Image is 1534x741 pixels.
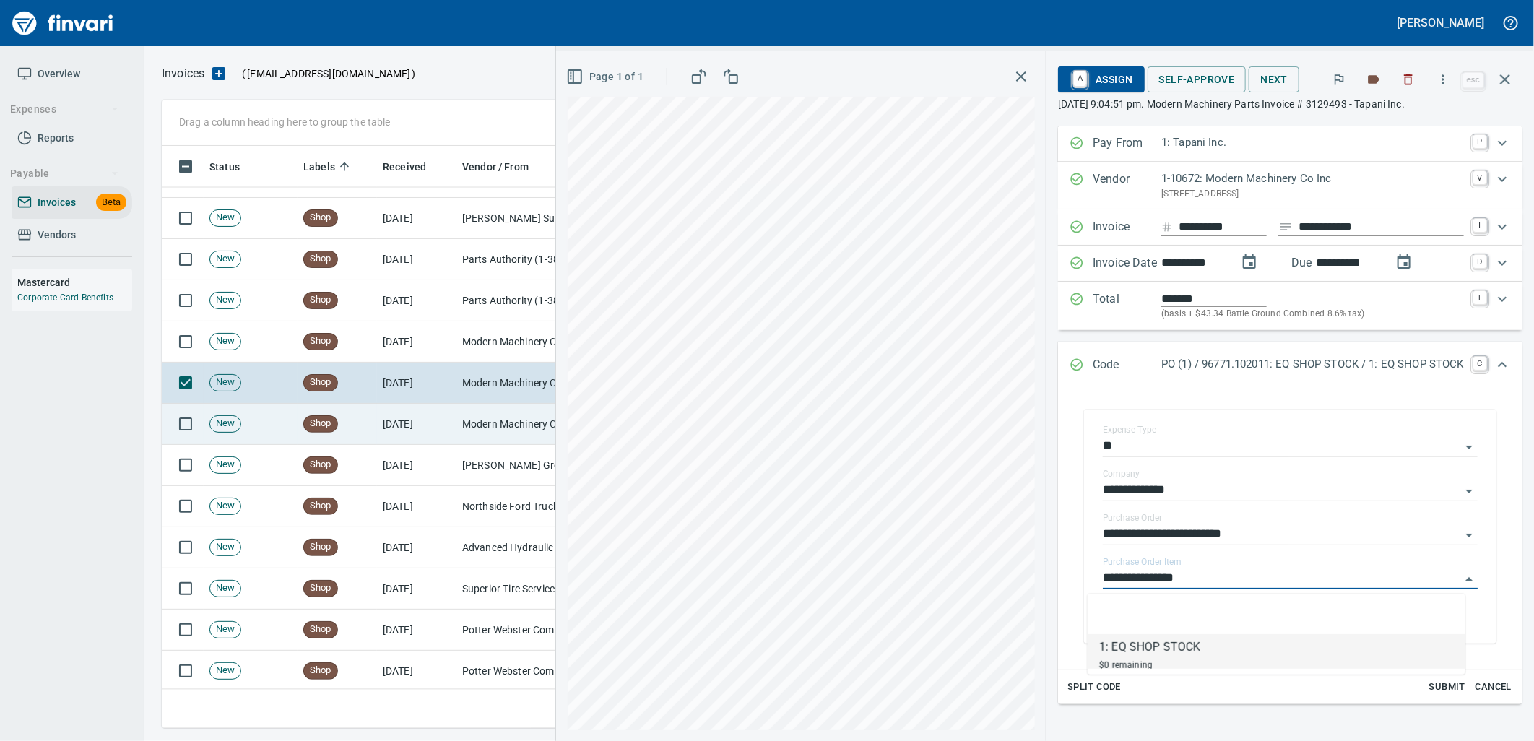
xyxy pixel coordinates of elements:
span: Shop [304,540,337,554]
svg: Invoice number [1161,218,1173,235]
button: More [1427,64,1459,95]
p: Vendor [1093,170,1161,201]
td: [DATE] [377,363,456,404]
span: Beta [96,194,126,211]
span: Shop [304,623,337,636]
span: Payable [10,165,119,183]
td: [DATE] [377,404,456,445]
a: T [1473,290,1487,305]
td: [PERSON_NAME] Group Peterbilt([MEDICAL_DATA]) (1-38196) [456,445,601,486]
button: Next [1249,66,1299,93]
button: Open [1459,481,1479,501]
span: New [210,293,240,307]
span: Cancel [1474,679,1513,695]
span: New [210,664,240,677]
button: change date [1232,245,1267,279]
p: Total [1093,290,1161,321]
td: [DATE] [377,568,456,610]
td: Northside Ford Truck Sales Inc (1-10715) [456,486,601,527]
td: [DATE] [377,198,456,239]
a: I [1473,218,1487,233]
span: New [210,211,240,225]
td: Parts Authority (1-38345) [456,239,601,280]
h6: Mastercard [17,274,132,290]
span: New [210,252,240,266]
div: 1: EQ SHOP STOCK [1099,638,1200,656]
div: Expand [1058,246,1522,282]
div: Expand [1058,209,1522,246]
span: Submit [1428,679,1467,695]
span: Shop [304,252,337,266]
td: [DATE] [377,527,456,568]
span: Shop [304,458,337,472]
span: Shop [304,293,337,307]
img: Finvari [9,6,117,40]
span: New [210,581,240,595]
td: [DATE] [377,610,456,651]
a: InvoicesBeta [12,186,132,219]
span: New [210,540,240,554]
span: Close invoice [1459,62,1522,97]
p: [STREET_ADDRESS] [1161,187,1464,201]
p: Invoices [162,65,204,82]
td: Modern Machinery Co Inc (1-10672) [456,321,601,363]
button: Close [1459,569,1479,589]
label: Expense Type [1103,426,1156,435]
a: A [1073,71,1087,87]
button: Submit [1424,676,1470,698]
div: Expand [1058,162,1522,209]
p: 1: Tapani Inc. [1161,134,1464,151]
button: [PERSON_NAME] [1394,12,1488,34]
span: Shop [304,417,337,430]
span: Shop [304,211,337,225]
button: Flag [1323,64,1355,95]
button: Labels [1358,64,1390,95]
span: New [210,417,240,430]
td: Potter Webster Company Inc (1-10818) [456,610,601,651]
p: Due [1291,254,1360,272]
button: change due date [1387,245,1421,279]
p: 1-10672: Modern Machinery Co Inc [1161,170,1464,187]
td: Potter Webster Company Inc (1-10818) [456,651,601,692]
td: Modern Machinery Co Inc (1-10672) [456,363,601,404]
div: Expand [1058,282,1522,330]
span: Labels [303,158,335,175]
a: C [1473,356,1487,370]
span: New [210,376,240,389]
span: Next [1260,71,1288,89]
a: V [1473,170,1487,185]
span: Vendor / From [462,158,529,175]
td: Modern Machinery Co Inc (1-10672) [456,404,601,445]
p: Drag a column heading here to group the table [179,115,391,129]
p: (basis + $43.34 Battle Ground Combined 8.6% tax) [1161,307,1464,321]
a: D [1473,254,1487,269]
span: Labels [303,158,354,175]
span: Reports [38,129,74,147]
td: [DATE] [377,280,456,321]
span: Invoices [38,194,76,212]
p: [DATE] 9:04:51 pm. Modern Machinery Parts Invoice # 3129493 - Tapani Inc. [1058,97,1522,111]
a: Corporate Card Benefits [17,292,113,303]
td: [DATE] [377,321,456,363]
div: Expand [1058,126,1522,162]
span: New [210,623,240,636]
p: PO (1) / 96771.102011: EQ SHOP STOCK / 1: EQ SHOP STOCK [1161,356,1464,373]
span: Received [383,158,445,175]
span: Self-Approve [1159,71,1235,89]
h5: [PERSON_NAME] [1397,15,1484,30]
a: Vendors [12,219,132,251]
span: Page 1 of 1 [569,68,643,86]
span: Expenses [10,100,119,118]
td: [DATE] [377,486,456,527]
span: Shop [304,334,337,348]
button: Open [1459,437,1479,457]
td: Superior Tire Service, Inc (1-10991) [456,568,601,610]
button: Self-Approve [1148,66,1247,93]
label: Purchase Order Item [1103,558,1182,567]
button: Split Code [1064,676,1124,698]
td: [PERSON_NAME] Supply Company (1-10645) [456,198,601,239]
button: Cancel [1470,676,1517,698]
a: Overview [12,58,132,90]
td: Advanced Hydraulic Supply Co. LLC (1-10020) [456,527,601,568]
